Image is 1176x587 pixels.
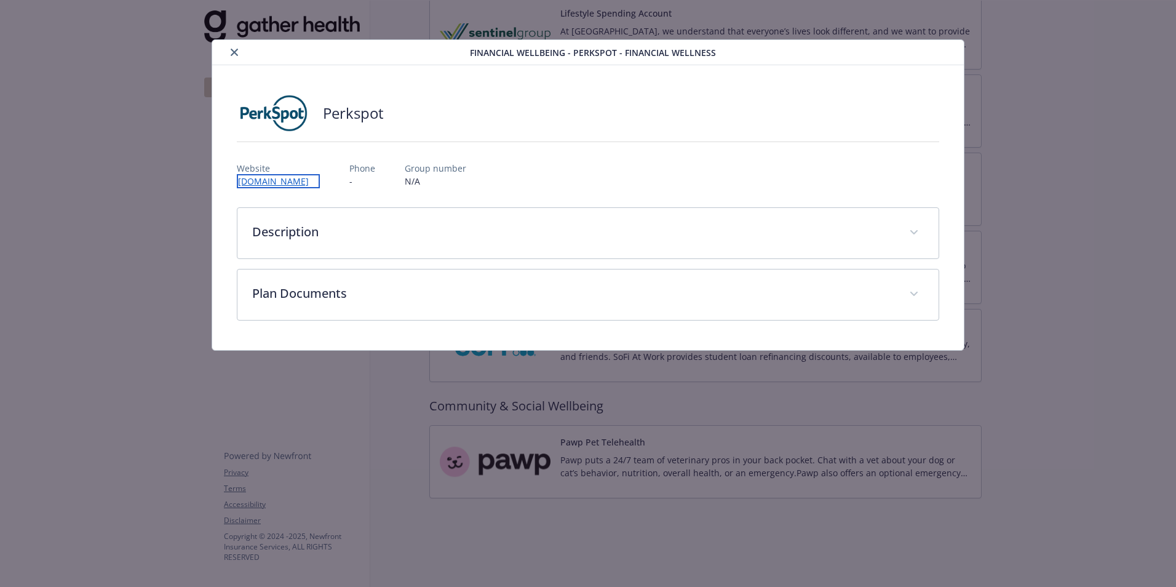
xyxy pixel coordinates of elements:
[117,39,1059,351] div: details for plan Financial Wellbeing - Perkspot - Financial Wellness
[405,175,466,188] p: N/A
[237,174,320,188] a: [DOMAIN_NAME]
[237,270,939,320] div: Plan Documents
[237,162,320,175] p: Website
[237,208,939,258] div: Description
[252,284,894,303] p: Plan Documents
[349,175,375,188] p: -
[349,162,375,175] p: Phone
[470,46,716,59] span: Financial Wellbeing - Perkspot - Financial Wellness
[323,103,384,124] h2: Perkspot
[252,223,894,241] p: Description
[237,95,311,132] img: PerkSpot
[227,45,242,60] button: close
[405,162,466,175] p: Group number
